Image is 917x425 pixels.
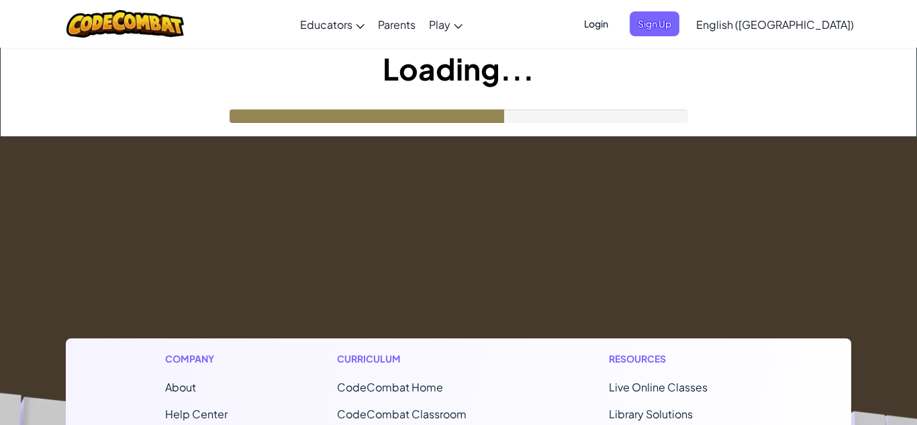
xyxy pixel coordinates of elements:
[609,352,752,366] h1: Resources
[337,380,443,394] span: CodeCombat Home
[66,10,184,38] img: CodeCombat logo
[337,352,499,366] h1: Curriculum
[165,380,196,394] a: About
[293,6,371,42] a: Educators
[429,17,450,32] span: Play
[576,11,616,36] button: Login
[689,6,861,42] a: English ([GEOGRAPHIC_DATA])
[165,407,228,421] a: Help Center
[630,11,679,36] button: Sign Up
[165,352,228,366] h1: Company
[371,6,422,42] a: Parents
[422,6,469,42] a: Play
[337,407,467,421] a: CodeCombat Classroom
[1,48,916,89] h1: Loading...
[609,407,693,421] a: Library Solutions
[696,17,854,32] span: English ([GEOGRAPHIC_DATA])
[609,380,708,394] a: Live Online Classes
[300,17,352,32] span: Educators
